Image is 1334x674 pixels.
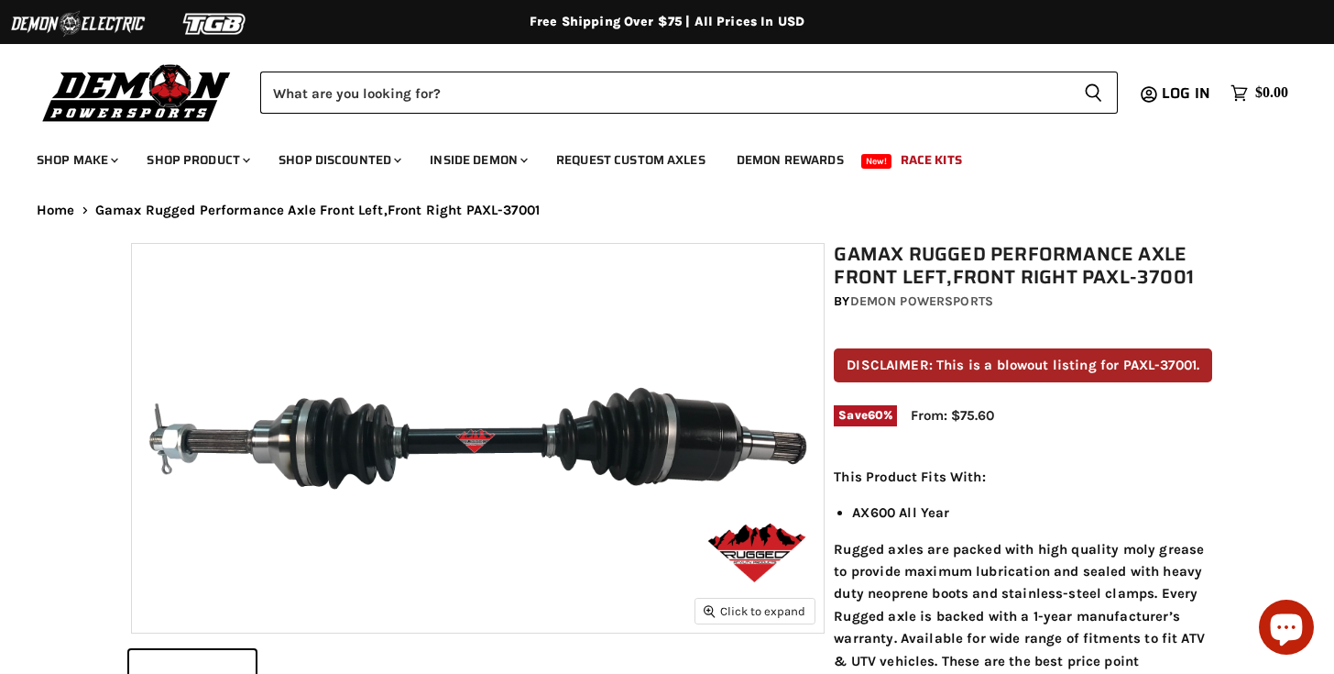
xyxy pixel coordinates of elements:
[9,6,147,41] img: Demon Electric Logo 2
[1255,84,1288,102] span: $0.00
[850,293,993,309] a: Demon Powersports
[133,141,261,179] a: Shop Product
[868,408,883,422] span: 60
[834,405,897,425] span: Save %
[132,244,824,634] img: Gamax Rugged Performance Axle Front Left,Front Right PAXL-37001
[1162,82,1210,105] span: Log in
[852,502,1212,524] li: AX600 All Year
[1253,600,1319,659] inbox-online-store-chat: Shopify online store chat
[542,141,719,179] a: Request Custom Axles
[23,141,129,179] a: Shop Make
[416,141,539,179] a: Inside Demon
[1221,80,1297,106] a: $0.00
[834,348,1212,382] p: DISCLAIMER: This is a blowout listing for PAXL-37001.
[834,243,1212,289] h1: Gamax Rugged Performance Axle Front Left,Front Right PAXL-37001
[911,407,994,424] span: From: $75.60
[834,466,1212,488] p: This Product Fits With:
[260,72,1069,114] input: Search
[834,292,1212,312] div: by
[695,599,815,624] button: Click to expand
[265,141,412,179] a: Shop Discounted
[23,134,1284,179] ul: Main menu
[1154,85,1221,102] a: Log in
[861,154,892,169] span: New!
[37,60,237,125] img: Demon Powersports
[704,604,805,618] span: Click to expand
[147,6,284,41] img: TGB Logo 2
[37,203,75,218] a: Home
[260,72,1118,114] form: Product
[723,141,858,179] a: Demon Rewards
[95,203,540,218] span: Gamax Rugged Performance Axle Front Left,Front Right PAXL-37001
[887,141,976,179] a: Race Kits
[1069,72,1118,114] button: Search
